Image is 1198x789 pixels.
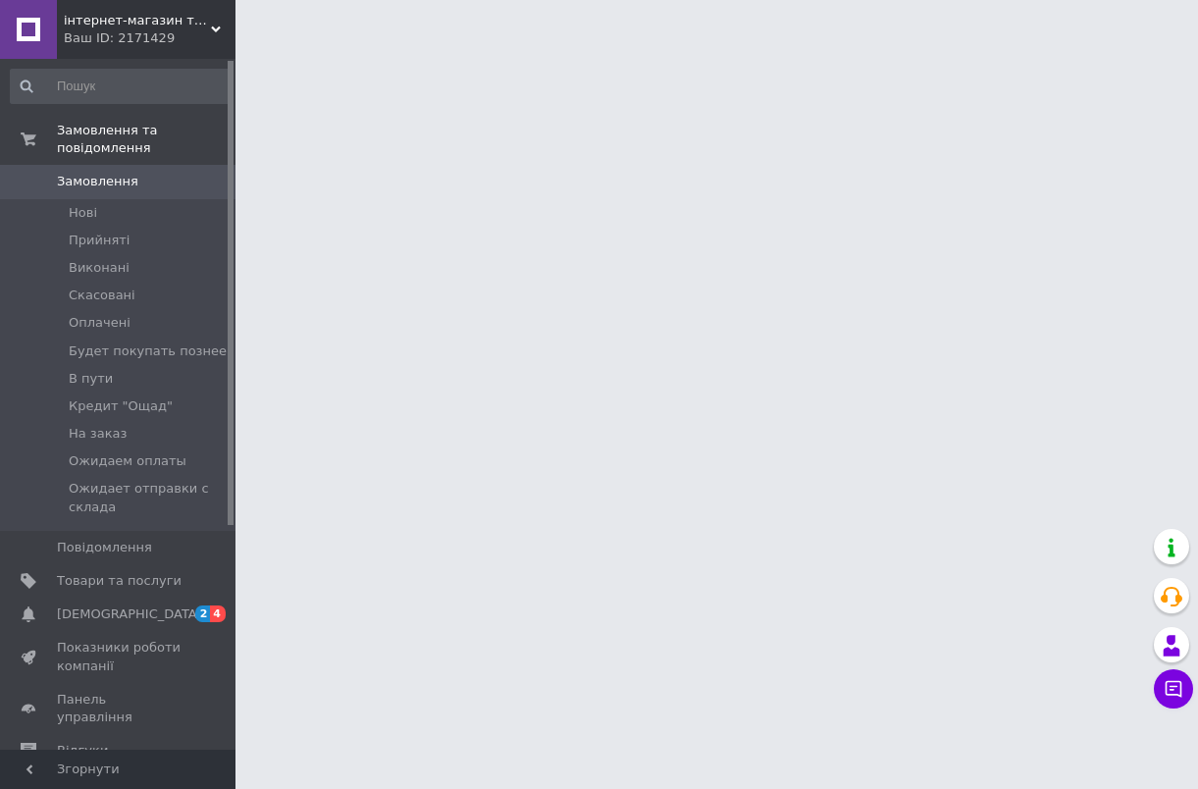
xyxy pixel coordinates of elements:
span: Оплачені [69,314,130,332]
span: Скасовані [69,287,135,304]
span: Кредит "Ощад" [69,397,173,415]
span: 2 [195,605,211,622]
span: Ожидает отправки с склада [69,480,230,515]
span: Замовлення [57,173,138,190]
input: Пошук [10,69,232,104]
span: Панель управління [57,691,182,726]
span: Прийняті [69,232,130,249]
span: В пути [69,370,113,388]
span: Нові [69,204,97,222]
span: [DEMOGRAPHIC_DATA] [57,605,202,623]
span: Ожидаем оплаты [69,452,186,470]
span: Повідомлення [57,539,152,556]
span: Виконані [69,259,130,277]
span: 4 [210,605,226,622]
span: Замовлення та повідомлення [57,122,235,157]
span: На заказ [69,425,127,443]
span: Показники роботи компанії [57,639,182,674]
div: Ваш ID: 2171429 [64,29,235,47]
span: Товари та послуги [57,572,182,590]
span: Відгуки [57,742,108,760]
span: Будет покупать познее [69,342,227,360]
button: Чат з покупцем [1154,669,1193,709]
span: інтернет-магазин теплотехніки [64,12,211,29]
